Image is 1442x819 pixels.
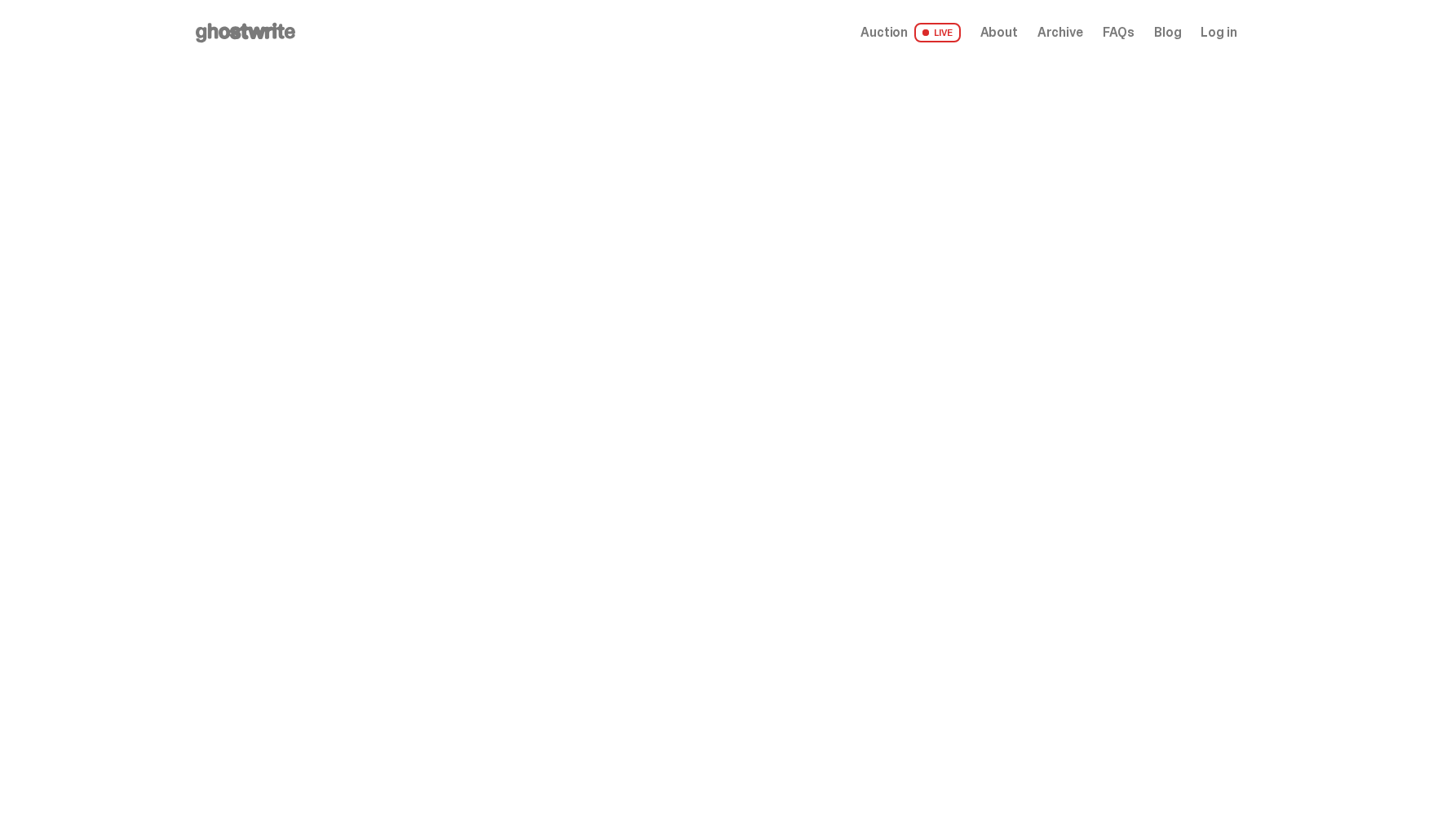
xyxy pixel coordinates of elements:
a: Log in [1201,26,1236,39]
a: Archive [1037,26,1083,39]
span: Auction [860,26,908,39]
span: LIVE [914,23,961,42]
a: FAQs [1103,26,1135,39]
a: Auction LIVE [860,23,960,42]
a: About [980,26,1018,39]
a: Blog [1154,26,1181,39]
